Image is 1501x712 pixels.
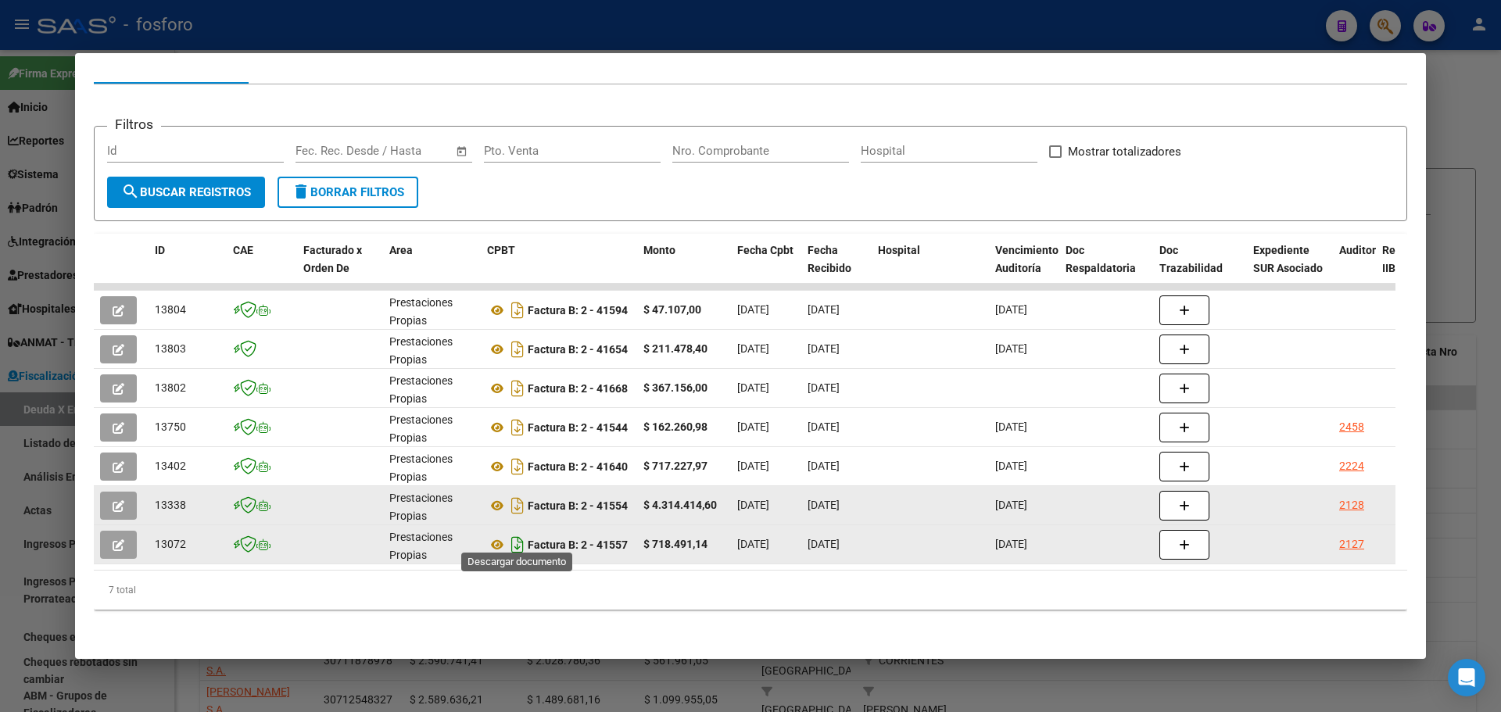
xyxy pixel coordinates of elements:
[1448,659,1485,696] div: Open Intercom Messenger
[737,499,769,511] span: [DATE]
[155,244,165,256] span: ID
[737,342,769,355] span: [DATE]
[995,499,1027,511] span: [DATE]
[107,114,161,134] h3: Filtros
[107,177,265,208] button: Buscar Registros
[737,244,793,256] span: Fecha Cpbt
[1247,234,1333,302] datatable-header-cell: Expediente SUR Asociado
[995,244,1059,274] span: Vencimiento Auditoría
[389,244,413,256] span: Area
[507,493,528,518] i: Descargar documento
[303,244,362,274] span: Facturado x Orden De
[801,234,872,302] datatable-header-cell: Fecha Recibido
[643,460,708,472] strong: $ 717.227,97
[155,420,186,433] span: 13750
[507,298,528,323] i: Descargar documento
[528,499,628,512] strong: Factura B: 2 - 41554
[389,413,453,444] span: Prestaciones Propias
[507,376,528,401] i: Descargar documento
[878,244,920,256] span: Hospital
[1339,244,1385,256] span: Auditoria
[737,381,769,394] span: [DATE]
[149,234,227,302] datatable-header-cell: ID
[995,460,1027,472] span: [DATE]
[737,303,769,316] span: [DATE]
[808,499,840,511] span: [DATE]
[155,303,186,316] span: 13804
[528,460,628,473] strong: Factura B: 2 - 41640
[1333,234,1376,302] datatable-header-cell: Auditoria
[487,244,515,256] span: CPBT
[155,499,186,511] span: 13338
[643,342,708,355] strong: $ 211.478,40
[94,571,1407,610] div: 7 total
[643,538,708,550] strong: $ 718.491,14
[1339,457,1364,475] div: 2224
[637,234,731,302] datatable-header-cell: Monto
[1159,244,1223,274] span: Doc Trazabilidad
[1339,418,1364,436] div: 2458
[507,454,528,479] i: Descargar documento
[808,381,840,394] span: [DATE]
[643,420,708,433] strong: $ 162.260,98
[995,420,1027,433] span: [DATE]
[1376,234,1438,302] datatable-header-cell: Retencion IIBB
[507,415,528,440] i: Descargar documento
[1253,244,1323,274] span: Expediente SUR Asociado
[872,234,989,302] datatable-header-cell: Hospital
[528,304,628,317] strong: Factura B: 2 - 41594
[995,538,1027,550] span: [DATE]
[297,234,383,302] datatable-header-cell: Facturado x Orden De
[1339,535,1364,553] div: 2127
[296,144,359,158] input: Fecha inicio
[643,499,717,511] strong: $ 4.314.414,60
[737,420,769,433] span: [DATE]
[292,182,310,201] mat-icon: delete
[507,532,528,557] i: Descargar documento
[481,234,637,302] datatable-header-cell: CPBT
[373,144,449,158] input: Fecha fin
[643,381,708,394] strong: $ 367.156,00
[995,342,1027,355] span: [DATE]
[121,185,251,199] span: Buscar Registros
[808,420,840,433] span: [DATE]
[278,177,418,208] button: Borrar Filtros
[233,244,253,256] span: CAE
[643,244,675,256] span: Monto
[808,538,840,550] span: [DATE]
[1339,496,1364,514] div: 2128
[155,460,186,472] span: 13402
[389,296,453,327] span: Prestaciones Propias
[507,337,528,362] i: Descargar documento
[528,421,628,434] strong: Factura B: 2 - 41544
[389,374,453,405] span: Prestaciones Propias
[227,234,297,302] datatable-header-cell: CAE
[121,182,140,201] mat-icon: search
[1068,142,1181,161] span: Mostrar totalizadores
[528,382,628,395] strong: Factura B: 2 - 41668
[1059,234,1153,302] datatable-header-cell: Doc Respaldatoria
[1382,244,1433,274] span: Retencion IIBB
[528,343,628,356] strong: Factura B: 2 - 41654
[389,453,453,483] span: Prestaciones Propias
[808,460,840,472] span: [DATE]
[155,381,186,394] span: 13802
[528,538,628,551] strong: Factura B: 2 - 41557
[1066,244,1136,274] span: Doc Respaldatoria
[808,303,840,316] span: [DATE]
[643,303,701,316] strong: $ 47.107,00
[989,234,1059,302] datatable-header-cell: Vencimiento Auditoría
[155,342,186,355] span: 13803
[808,342,840,355] span: [DATE]
[292,185,404,199] span: Borrar Filtros
[1153,234,1247,302] datatable-header-cell: Doc Trazabilidad
[731,234,801,302] datatable-header-cell: Fecha Cpbt
[389,492,453,522] span: Prestaciones Propias
[808,244,851,274] span: Fecha Recibido
[389,531,453,561] span: Prestaciones Propias
[737,538,769,550] span: [DATE]
[453,142,471,160] button: Open calendar
[155,538,186,550] span: 13072
[383,234,481,302] datatable-header-cell: Area
[995,303,1027,316] span: [DATE]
